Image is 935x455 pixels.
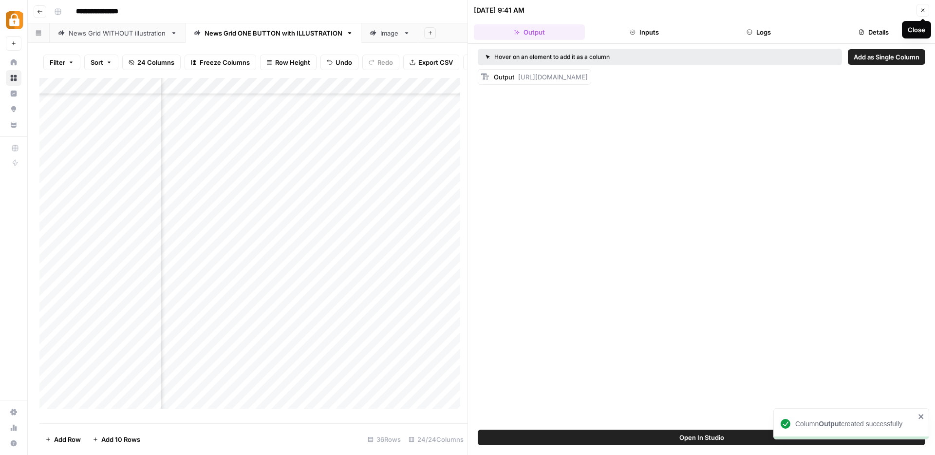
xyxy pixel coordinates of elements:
[6,117,21,133] a: Your Data
[418,57,453,67] span: Export CSV
[50,57,65,67] span: Filter
[403,55,459,70] button: Export CSV
[405,432,467,447] div: 24/24 Columns
[494,73,514,81] span: Output
[6,55,21,70] a: Home
[478,430,925,445] button: Open In Studio
[186,23,361,43] a: News Grid ONE BUTTON with ILLUSTRATION
[87,432,146,447] button: Add 10 Rows
[43,55,80,70] button: Filter
[122,55,181,70] button: 24 Columns
[137,57,174,67] span: 24 Columns
[380,28,399,38] div: Image
[6,404,21,420] a: Settings
[200,57,250,67] span: Freeze Columns
[908,25,925,35] div: Close
[589,24,700,40] button: Inputs
[84,55,118,70] button: Sort
[364,432,405,447] div: 36 Rows
[704,24,815,40] button: Logs
[6,436,21,451] button: Help + Support
[6,70,21,86] a: Browse
[918,413,925,420] button: close
[6,101,21,117] a: Opportunities
[205,28,342,38] div: News Grid ONE BUTTON with ILLUSTRATION
[275,57,310,67] span: Row Height
[474,5,524,15] div: [DATE] 9:41 AM
[818,24,929,40] button: Details
[6,86,21,101] a: Insights
[377,57,393,67] span: Redo
[185,55,256,70] button: Freeze Columns
[819,420,841,428] b: Output
[679,433,724,442] span: Open In Studio
[54,435,81,444] span: Add Row
[854,52,919,62] span: Add as Single Column
[6,8,21,32] button: Workspace: Adzz
[362,55,399,70] button: Redo
[474,24,585,40] button: Output
[361,23,418,43] a: Image
[486,53,722,61] div: Hover on an element to add it as a column
[50,23,186,43] a: News Grid WITHOUT illustration
[39,432,87,447] button: Add Row
[69,28,167,38] div: News Grid WITHOUT illustration
[320,55,358,70] button: Undo
[518,73,588,81] span: [URL][DOMAIN_NAME]
[848,49,925,65] button: Add as Single Column
[101,435,140,444] span: Add 10 Rows
[795,419,915,429] div: Column created successfully
[260,55,317,70] button: Row Height
[91,57,103,67] span: Sort
[6,420,21,436] a: Usage
[336,57,352,67] span: Undo
[6,11,23,29] img: Adzz Logo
